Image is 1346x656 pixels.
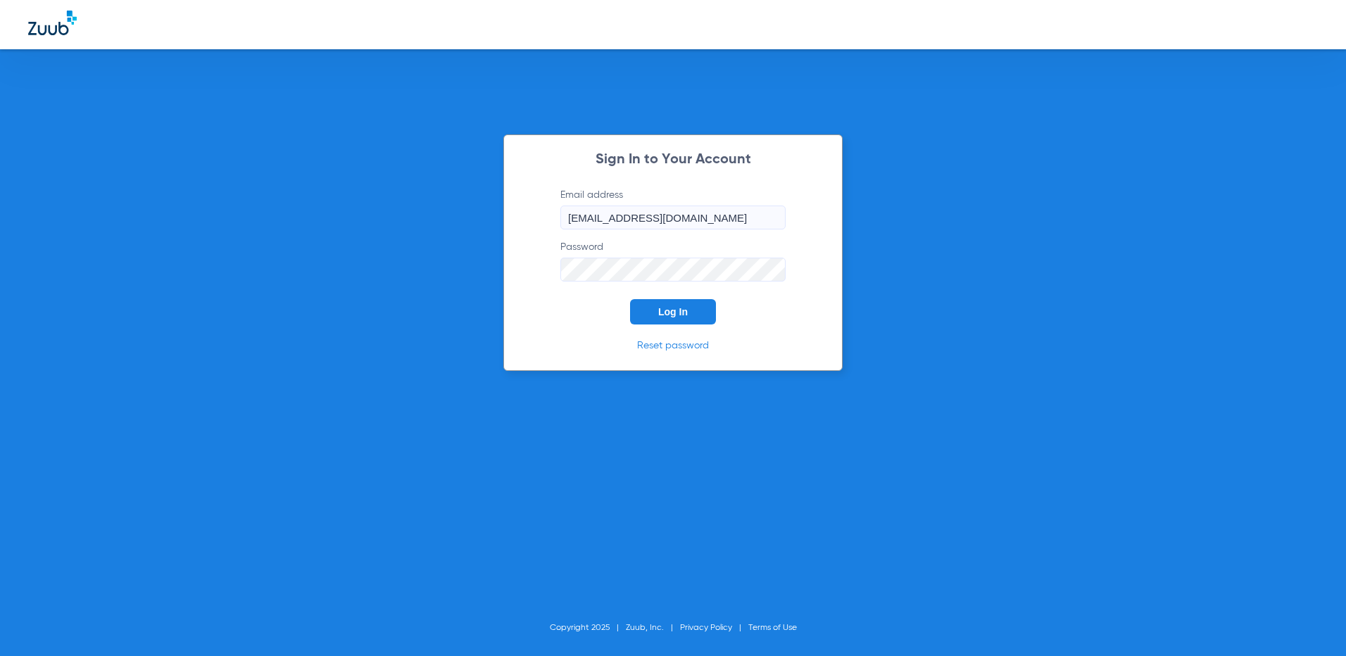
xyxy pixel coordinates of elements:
label: Password [560,240,786,282]
img: Zuub Logo [28,11,77,35]
span: Log In [658,306,688,317]
input: Password [560,258,786,282]
li: Copyright 2025 [550,621,626,635]
label: Email address [560,188,786,229]
a: Terms of Use [748,624,797,632]
li: Zuub, Inc. [626,621,680,635]
button: Log In [630,299,716,324]
input: Email address [560,206,786,229]
a: Reset password [637,341,709,351]
iframe: Chat Widget [1276,588,1346,656]
h2: Sign In to Your Account [539,153,807,167]
a: Privacy Policy [680,624,732,632]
